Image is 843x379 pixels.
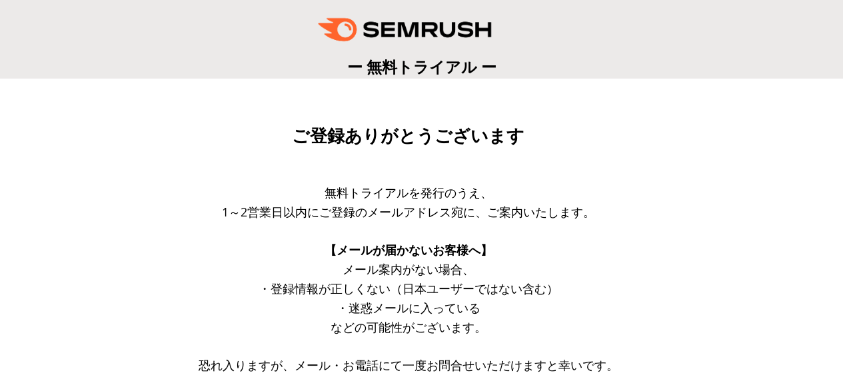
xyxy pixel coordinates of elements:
[347,56,496,77] span: ー 無料トライアル ー
[259,280,558,296] span: ・登録情報が正しくない（日本ユーザーではない含む）
[337,300,480,316] span: ・迷惑メールに入っている
[331,319,486,335] span: などの可能性がございます。
[343,261,474,277] span: メール案内がない場合、
[325,242,492,258] span: 【メールが届かないお客様へ】
[292,126,524,146] span: ご登録ありがとうございます
[325,185,492,200] span: 無料トライアルを発行のうえ、
[199,357,618,373] span: 恐れ入りますが、メール・お電話にて一度お問合せいただけますと幸いです。
[222,204,595,220] span: 1～2営業日以内にご登録のメールアドレス宛に、ご案内いたします。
